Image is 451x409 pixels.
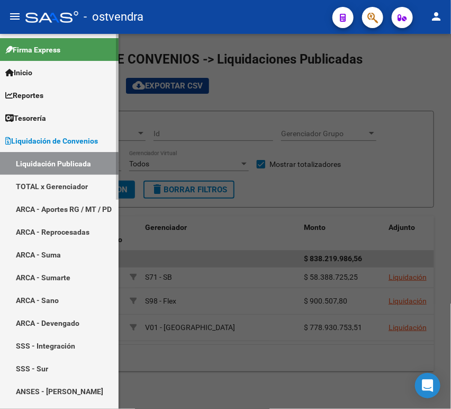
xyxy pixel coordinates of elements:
span: Reportes [5,90,43,101]
mat-icon: menu [8,10,21,23]
mat-icon: person [430,10,443,23]
span: Tesorería [5,112,46,124]
span: Inicio [5,67,32,78]
div: Open Intercom Messenger [415,373,440,398]
span: Liquidación de Convenios [5,135,98,147]
span: Firma Express [5,44,60,56]
span: - ostvendra [84,5,143,29]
